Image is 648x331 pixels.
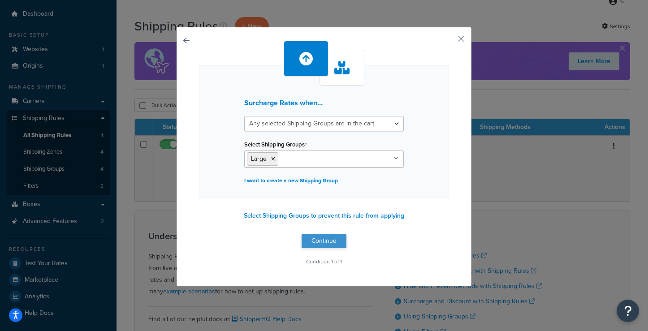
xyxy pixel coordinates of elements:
button: Continue [302,234,346,248]
button: Open Resource Center [617,300,639,322]
p: I want to create a new Shipping Group [244,174,404,187]
h3: Surcharge Rates when... [244,99,404,107]
button: Select Shipping Groups to prevent this rule from applying [241,209,407,223]
span: Large [251,154,267,163]
p: Condition 1 of 1 [199,255,449,268]
label: Select Shipping Groups [244,141,307,148]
